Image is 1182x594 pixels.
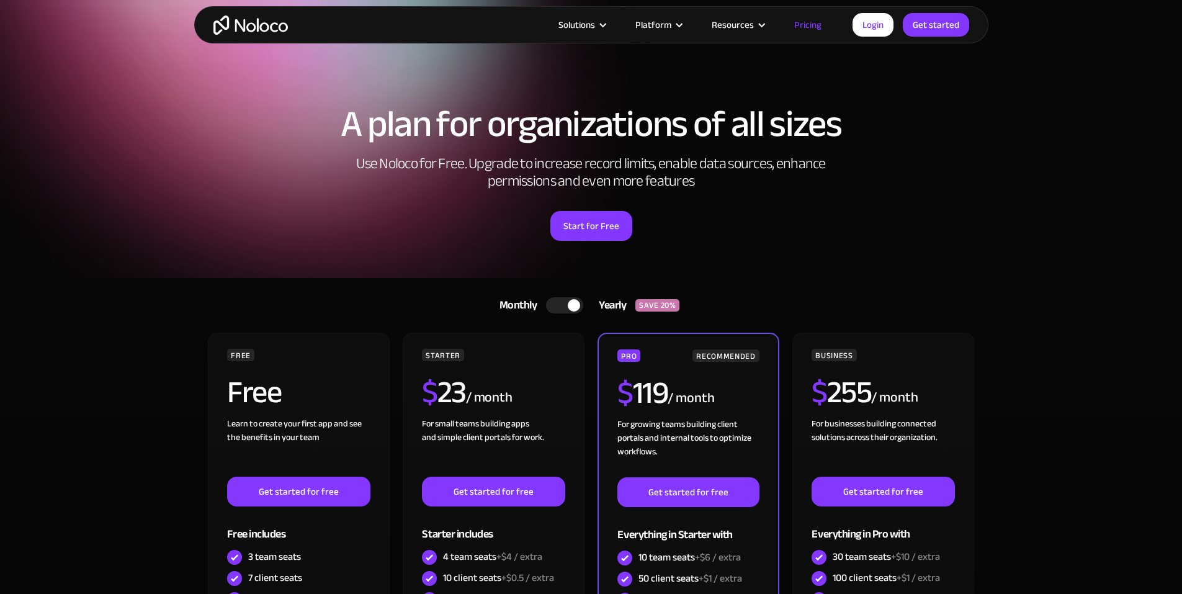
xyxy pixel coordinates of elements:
[550,211,632,241] a: Start for Free
[871,388,918,408] div: / month
[617,477,759,507] a: Get started for free
[248,571,302,585] div: 7 client seats
[903,13,969,37] a: Get started
[779,17,837,33] a: Pricing
[620,17,696,33] div: Platform
[207,106,976,143] h1: A plan for organizations of all sizes
[668,389,714,408] div: / month
[443,550,542,564] div: 4 team seats
[638,551,741,564] div: 10 team seats
[496,547,542,566] span: +$4 / extra
[699,569,742,588] span: +$1 / extra
[635,299,679,312] div: SAVE 20%
[422,477,565,506] a: Get started for free
[853,13,893,37] a: Login
[812,363,827,421] span: $
[248,550,301,564] div: 3 team seats
[443,571,554,585] div: 10 client seats
[638,572,742,585] div: 50 client seats
[466,388,513,408] div: / month
[583,296,635,315] div: Yearly
[712,17,754,33] div: Resources
[422,377,466,408] h2: 23
[617,364,633,422] span: $
[617,377,668,408] h2: 119
[692,349,759,362] div: RECOMMENDED
[897,569,940,587] span: +$1 / extra
[227,477,370,506] a: Get started for free
[213,16,288,35] a: home
[501,569,554,587] span: +$0.5 / extra
[695,548,741,567] span: +$6 / extra
[812,477,954,506] a: Get started for free
[227,417,370,477] div: Learn to create your first app and see the benefits in your team ‍
[617,418,759,477] div: For growing teams building client portals and internal tools to optimize workflows.
[227,506,370,547] div: Free includes
[891,547,940,566] span: +$10 / extra
[696,17,779,33] div: Resources
[558,17,595,33] div: Solutions
[812,377,871,408] h2: 255
[812,417,954,477] div: For businesses building connected solutions across their organization. ‍
[617,507,759,547] div: Everything in Starter with
[422,349,463,361] div: STARTER
[343,155,839,190] h2: Use Noloco for Free. Upgrade to increase record limits, enable data sources, enhance permissions ...
[422,363,437,421] span: $
[543,17,620,33] div: Solutions
[227,349,254,361] div: FREE
[812,349,856,361] div: BUSINESS
[484,296,547,315] div: Monthly
[812,506,954,547] div: Everything in Pro with
[635,17,671,33] div: Platform
[422,506,565,547] div: Starter includes
[833,550,940,564] div: 30 team seats
[617,349,640,362] div: PRO
[227,377,281,408] h2: Free
[422,417,565,477] div: For small teams building apps and simple client portals for work. ‍
[833,571,940,585] div: 100 client seats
